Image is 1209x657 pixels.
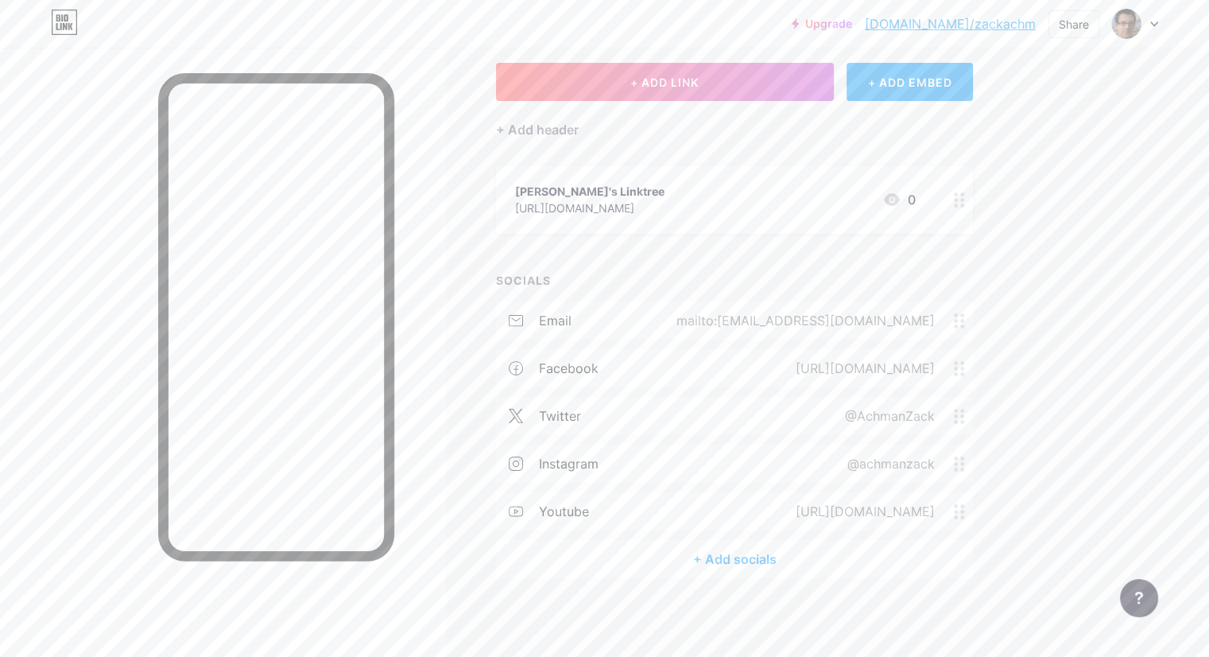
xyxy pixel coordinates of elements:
div: mailto:[EMAIL_ADDRESS][DOMAIN_NAME] [651,311,954,330]
div: [URL][DOMAIN_NAME] [515,200,665,216]
img: Zack Achman [1111,9,1141,39]
div: SOCIALS [496,272,973,289]
a: Upgrade [792,17,852,30]
div: twitter [539,406,581,426]
div: email [539,311,572,330]
div: instagram [539,454,599,473]
div: facebook [539,359,599,378]
div: 0 [882,190,916,209]
button: + ADD LINK [496,63,834,101]
span: + ADD LINK [630,76,699,89]
div: Share [1059,16,1089,33]
div: [URL][DOMAIN_NAME] [770,359,954,378]
div: @achmanzack [822,454,954,473]
div: [PERSON_NAME]'s Linktree [515,183,665,200]
a: [DOMAIN_NAME]/zackachm [865,14,1036,33]
div: + Add socials [496,540,973,578]
div: @AchmanZack [820,406,954,426]
div: + ADD EMBED [847,63,973,101]
div: [URL][DOMAIN_NAME] [770,502,954,521]
div: + Add header [496,120,579,139]
div: youtube [539,502,589,521]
